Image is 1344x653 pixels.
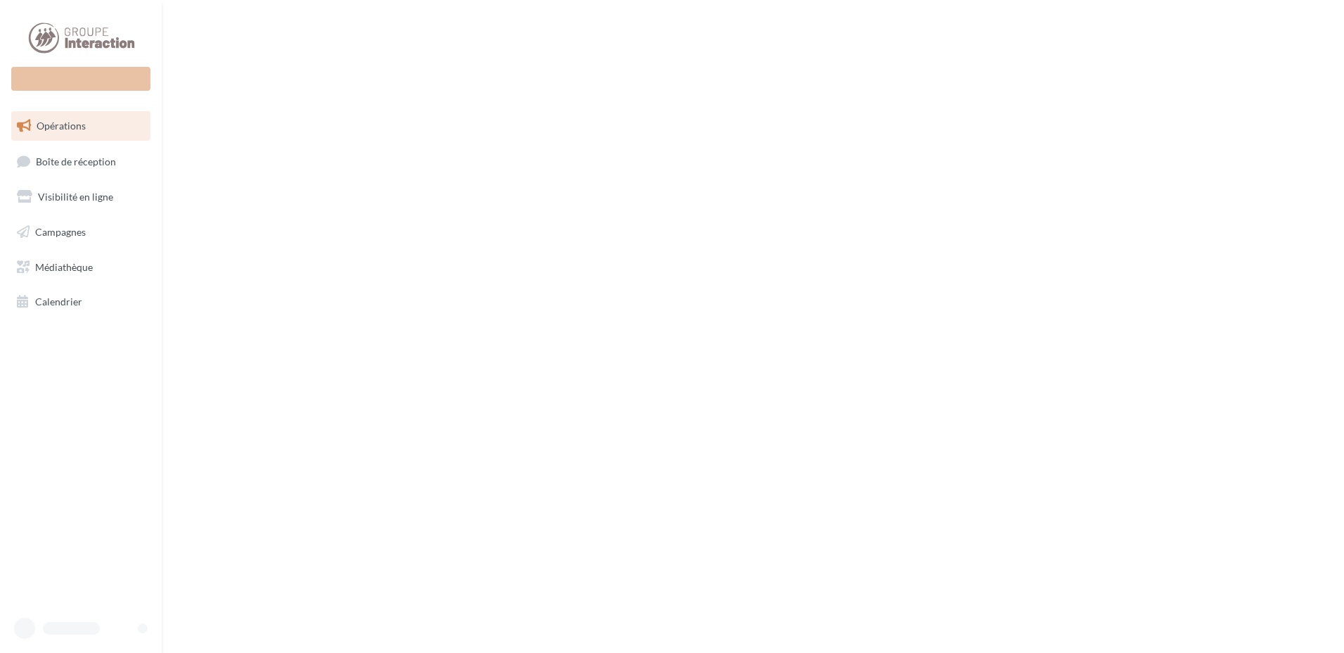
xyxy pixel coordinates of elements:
[8,182,153,212] a: Visibilité en ligne
[36,155,116,167] span: Boîte de réception
[8,146,153,177] a: Boîte de réception
[35,260,93,272] span: Médiathèque
[35,226,86,238] span: Campagnes
[8,287,153,317] a: Calendrier
[8,217,153,247] a: Campagnes
[37,120,86,132] span: Opérations
[8,253,153,282] a: Médiathèque
[8,111,153,141] a: Opérations
[11,67,150,91] div: Nouvelle campagne
[35,296,82,308] span: Calendrier
[38,191,113,203] span: Visibilité en ligne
